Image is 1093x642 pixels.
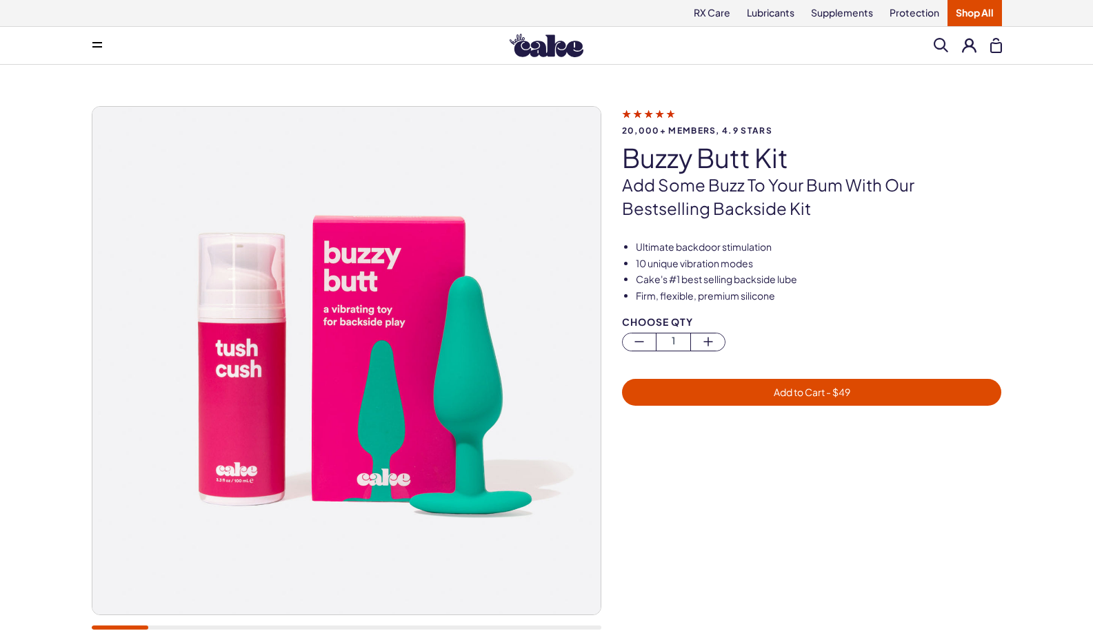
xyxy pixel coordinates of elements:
[92,107,601,614] img: buzzy butt kit
[636,273,1002,287] li: Cake's #1 best selling backside lube
[622,174,1002,220] p: Add some buzz to your bum with our bestselling backside kit
[825,386,850,398] span: - $ 49
[622,107,1002,135] a: 20,000+ members, 4.9 stars
[774,386,850,398] span: Add to Cart
[636,240,1002,254] li: Ultimate backdoor stimulation
[622,126,1002,135] span: 20,000+ members, 4.9 stars
[622,379,1002,406] button: Add to Cart - $49
[510,34,583,57] img: Hello Cake
[656,333,690,349] span: 1
[636,289,1002,303] li: Firm, flexible, premium silicone
[622,317,1002,327] div: Choose Qty
[622,143,1002,172] h1: buzzy butt kit
[636,257,1002,271] li: 10 unique vibration modes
